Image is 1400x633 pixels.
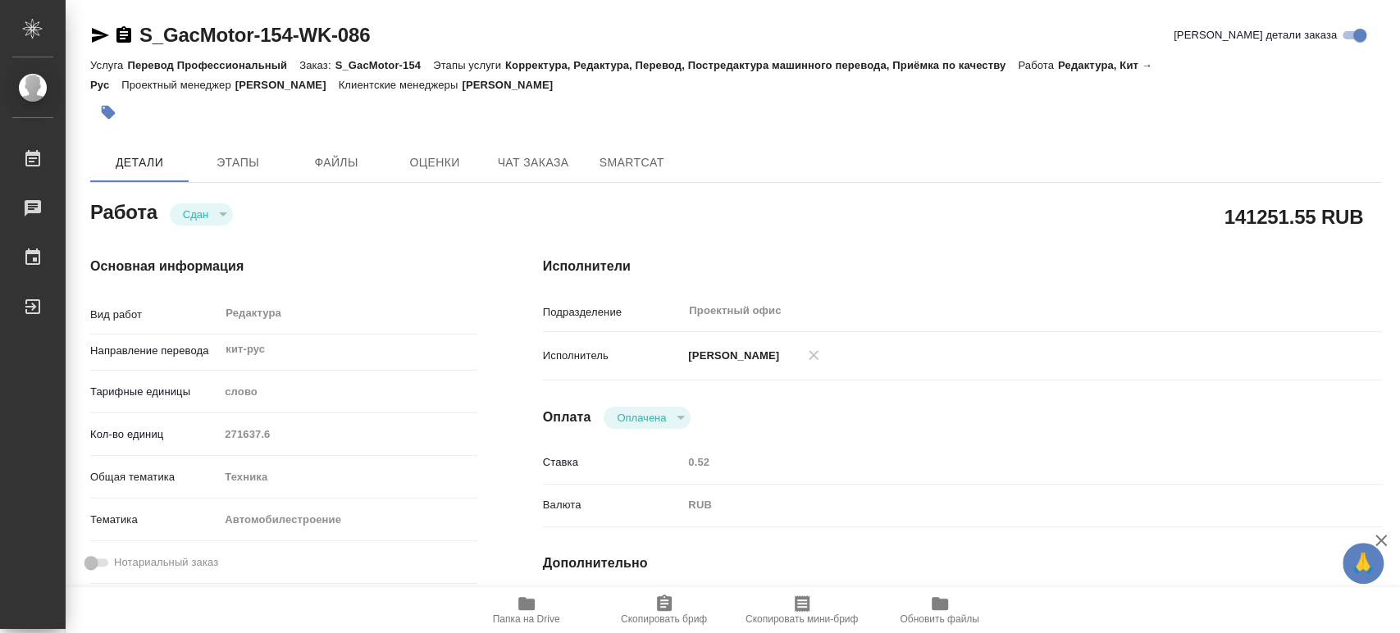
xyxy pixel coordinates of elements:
[90,384,219,400] p: Тарифные единицы
[494,153,572,173] span: Чат заказа
[121,79,235,91] p: Проектный менеджер
[90,512,219,528] p: Тематика
[1349,546,1377,581] span: 🙏
[219,422,477,446] input: Пустое поле
[543,497,683,513] p: Валюта
[462,79,565,91] p: [PERSON_NAME]
[170,203,233,225] div: Сдан
[297,153,376,173] span: Файлы
[493,613,560,625] span: Папка на Drive
[114,25,134,45] button: Скопировать ссылку
[219,463,477,491] div: Техника
[90,307,219,323] p: Вид работ
[871,587,1009,633] button: Обновить файлы
[433,59,505,71] p: Этапы услуги
[1018,59,1058,71] p: Работа
[90,196,157,225] h2: Работа
[543,408,591,427] h4: Оплата
[682,348,779,364] p: [PERSON_NAME]
[90,59,127,71] p: Услуга
[90,343,219,359] p: Направление перевода
[335,59,434,71] p: S_GacMotor-154
[198,153,277,173] span: Этапы
[235,79,339,91] p: [PERSON_NAME]
[682,450,1311,474] input: Пустое поле
[733,587,871,633] button: Скопировать мини-бриф
[90,469,219,485] p: Общая тематика
[746,613,858,625] span: Скопировать мини-бриф
[543,304,683,321] p: Подразделение
[1224,203,1363,230] h2: 141251.55 RUB
[612,411,671,425] button: Оплачена
[595,587,733,633] button: Скопировать бриф
[219,378,477,406] div: слово
[90,257,477,276] h4: Основная информация
[543,553,1382,573] h4: Дополнительно
[543,348,683,364] p: Исполнитель
[114,554,218,571] span: Нотариальный заказ
[543,454,683,471] p: Ставка
[299,59,335,71] p: Заказ:
[339,79,463,91] p: Клиентские менеджеры
[395,153,474,173] span: Оценки
[90,426,219,443] p: Кол-во единиц
[1343,543,1384,584] button: 🙏
[100,153,179,173] span: Детали
[127,59,299,71] p: Перевод Профессиональный
[219,506,477,534] div: Автомобилестроение
[682,491,1311,519] div: RUB
[90,94,126,130] button: Добавить тэг
[90,25,110,45] button: Скопировать ссылку для ЯМессенджера
[1174,27,1337,43] span: [PERSON_NAME] детали заказа
[178,207,213,221] button: Сдан
[621,613,707,625] span: Скопировать бриф
[505,59,1018,71] p: Корректура, Редактура, Перевод, Постредактура машинного перевода, Приёмка по качеству
[604,407,691,429] div: Сдан
[592,153,671,173] span: SmartCat
[139,24,370,46] a: S_GacMotor-154-WK-086
[900,613,979,625] span: Обновить файлы
[543,257,1382,276] h4: Исполнители
[458,587,595,633] button: Папка на Drive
